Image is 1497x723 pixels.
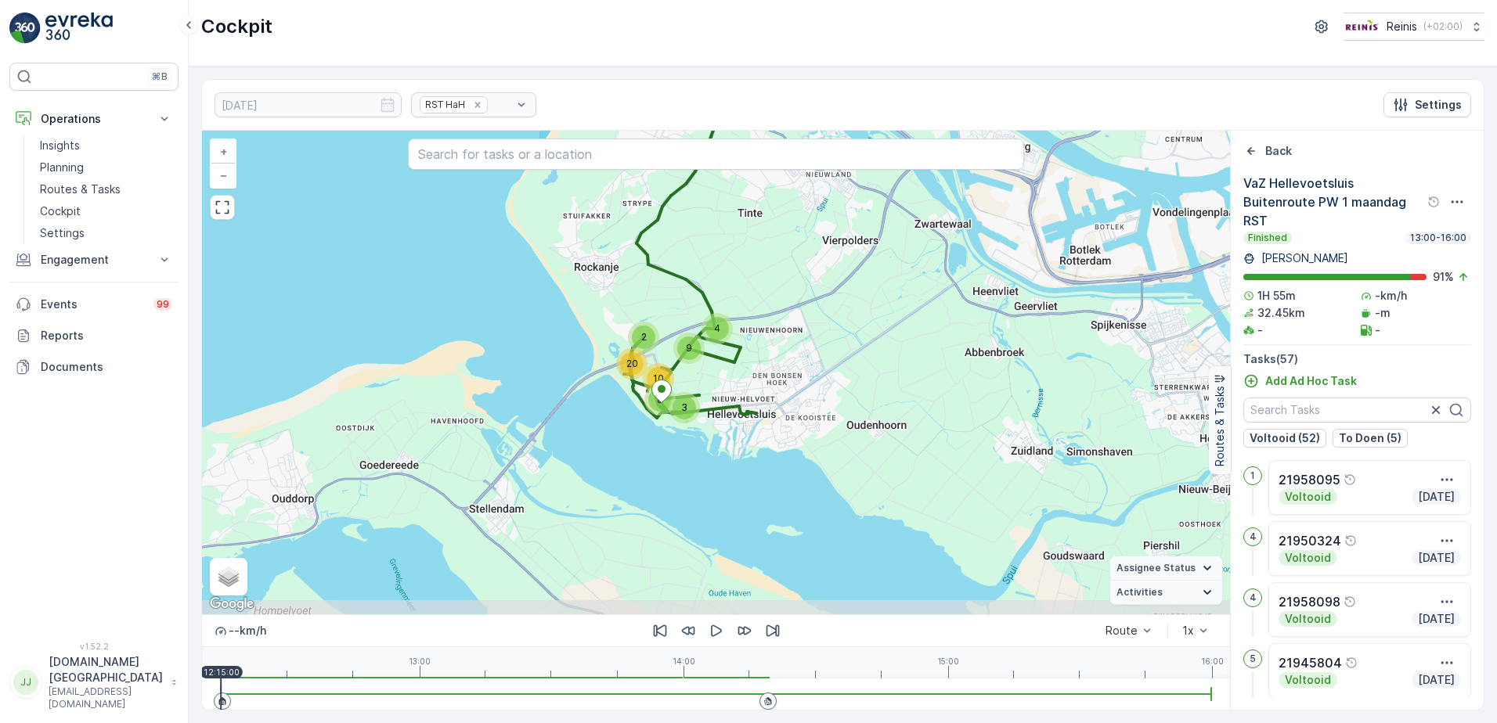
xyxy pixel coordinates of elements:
p: Events [41,297,144,312]
summary: Assignee Status [1110,556,1222,581]
div: Help Tooltip Icon [1427,196,1440,208]
p: Reinis [1387,19,1417,34]
p: Engagement [41,252,147,268]
p: Voltooid (52) [1250,430,1320,446]
a: Back [1243,143,1292,159]
p: 13:00 [409,656,431,666]
a: Open this area in Google Maps (opens a new window) [206,594,258,614]
p: 21950324 [1279,531,1341,550]
p: 4 [1250,592,1257,604]
p: [EMAIL_ADDRESS][DOMAIN_NAME] [49,685,164,710]
p: Voltooid [1283,672,1333,688]
span: 2 [641,331,647,343]
a: Zoom Out [211,164,235,187]
div: 4 [702,313,733,344]
span: 9 [686,342,692,354]
span: 4 [714,322,720,334]
p: Add Ad Hoc Task [1265,373,1357,389]
img: logo_light-DOdMpM7g.png [45,13,113,44]
a: Reports [9,320,179,351]
p: 12:15:00 [204,667,240,677]
p: 21958098 [1279,592,1340,611]
p: [PERSON_NAME] [1258,250,1348,266]
p: 1H 55m [1257,288,1296,304]
input: Search for tasks or a location [408,138,1025,170]
button: Engagement [9,244,179,275]
a: Planning [34,156,179,178]
span: v 1.52.2 [9,642,179,651]
div: Route [1106,624,1138,637]
div: Help Tooltip Icon [1344,595,1356,608]
p: ( +02:00 ) [1423,20,1463,33]
p: 13:00-16:00 [1409,232,1468,244]
div: 3 [669,392,700,423]
div: 10 [643,363,674,394]
p: ⌘B [152,70,168,83]
div: 20 [616,348,647,379]
p: 5 [1250,653,1256,665]
p: Reports [41,328,172,344]
div: JJ [13,670,38,695]
p: Operations [41,111,147,127]
div: 8 [644,384,676,415]
p: Voltooid [1283,611,1333,627]
button: JJ[DOMAIN_NAME][GEOGRAPHIC_DATA][EMAIL_ADDRESS][DOMAIN_NAME] [9,654,179,710]
img: Google [206,594,258,614]
p: Cockpit [40,203,81,219]
p: [DATE] [1416,489,1456,505]
p: 16:00 [1201,656,1224,666]
p: - [1375,322,1380,338]
p: Voltooid [1283,550,1333,566]
p: To Doen (5) [1339,430,1401,446]
p: Back [1265,143,1292,159]
a: Insights [34,135,179,156]
button: Reinis(+02:00) [1344,13,1484,41]
img: Reinis-Logo-Vrijstaand_Tekengebied-1-copy2_aBO4n7j.png [1344,18,1380,35]
a: Zoom In [211,140,235,164]
button: Settings [1383,92,1471,117]
p: 1 [1250,469,1255,482]
p: Settings [1415,97,1462,113]
a: Documents [9,351,179,383]
p: -m [1375,305,1391,321]
span: 20 [626,358,638,369]
input: Search Tasks [1243,397,1471,423]
div: 2 [628,322,659,353]
button: Voltooid (52) [1243,429,1326,448]
div: 9 [673,333,705,364]
p: -- km/h [229,623,266,638]
p: 14:00 [673,656,695,666]
p: Routes & Tasks [1212,387,1228,467]
p: -km/h [1375,288,1407,304]
button: Operations [9,103,179,135]
span: + [220,145,227,158]
p: 21958095 [1279,470,1340,489]
p: 21945804 [1279,653,1342,672]
p: 99 [157,298,169,311]
p: [DATE] [1416,611,1456,627]
a: Cockpit [34,200,179,222]
div: 1x [1182,624,1194,637]
a: Events99 [9,289,179,320]
p: VaZ Hellevoetsluis Buitenroute PW 1 maandag RST [1243,174,1424,230]
span: Assignee Status [1116,562,1196,574]
p: 15:00 [937,656,959,666]
p: [DATE] [1416,672,1456,688]
p: Tasks ( 57 ) [1243,351,1471,367]
span: 3 [681,401,687,413]
div: Help Tooltip Icon [1345,656,1358,669]
p: Routes & Tasks [40,182,121,197]
p: - [1257,322,1263,338]
p: 4 [1250,531,1257,543]
p: [DOMAIN_NAME][GEOGRAPHIC_DATA] [49,654,164,685]
p: Settings [40,225,85,241]
p: Documents [41,359,172,375]
p: [DATE] [1416,550,1456,566]
a: Settings [34,222,179,244]
div: Help Tooltip Icon [1344,473,1356,486]
p: Insights [40,138,80,153]
span: Activities [1116,586,1163,599]
button: To Doen (5) [1333,429,1408,448]
p: 91 % [1433,269,1454,285]
summary: Activities [1110,581,1222,605]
